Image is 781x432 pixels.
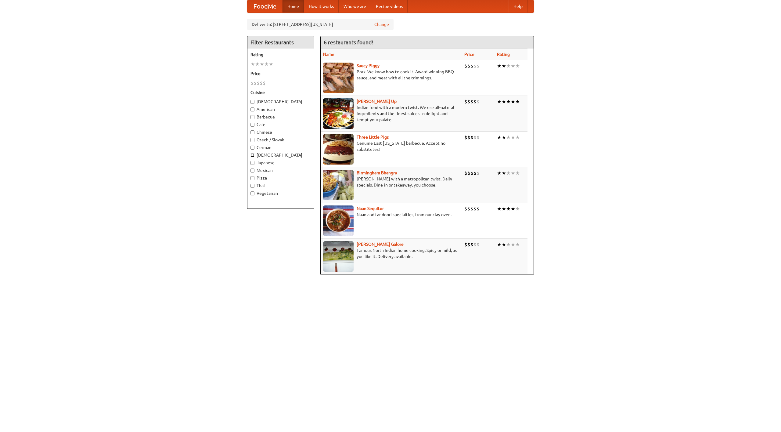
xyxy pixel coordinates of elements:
[323,134,354,165] img: littlepigs.jpg
[250,167,311,173] label: Mexican
[470,98,473,105] li: $
[250,169,254,172] input: Mexican
[250,184,254,188] input: Thai
[250,130,254,134] input: Chinese
[515,134,520,141] li: ★
[511,63,515,69] li: ★
[323,69,459,81] p: Pork. We know how to cook it. Award-winning BBQ sauce, and meat with all the trimmings.
[254,80,257,86] li: $
[502,134,506,141] li: ★
[477,98,480,105] li: $
[464,134,467,141] li: $
[263,80,266,86] li: $
[250,175,311,181] label: Pizza
[502,63,506,69] li: ★
[473,134,477,141] li: $
[323,140,459,152] p: Genuine East [US_STATE] barbecue. Accept no substitutes!
[515,170,520,176] li: ★
[250,99,311,105] label: [DEMOGRAPHIC_DATA]
[470,63,473,69] li: $
[323,247,459,260] p: Famous North Indian home cooking. Spicy or mild, as you like it. Delivery available.
[250,52,311,58] h5: Rating
[473,241,477,248] li: $
[357,242,404,247] b: [PERSON_NAME] Galore
[477,63,480,69] li: $
[511,134,515,141] li: ★
[477,170,480,176] li: $
[506,170,511,176] li: ★
[477,134,480,141] li: $
[497,63,502,69] li: ★
[323,104,459,123] p: Indian food with a modern twist. We use all-natural ingredients and the finest spices to delight ...
[255,61,260,67] li: ★
[497,241,502,248] li: ★
[357,63,380,68] b: Saucy Piggy
[497,170,502,176] li: ★
[509,0,527,13] a: Help
[250,161,254,165] input: Japanese
[477,241,480,248] li: $
[250,115,254,119] input: Barbecue
[511,241,515,248] li: ★
[304,0,339,13] a: How it works
[357,170,397,175] a: Birmingham Bhangra
[357,135,389,140] a: Three Little Pigs
[250,137,311,143] label: Czech / Slovak
[473,63,477,69] li: $
[250,106,311,112] label: American
[511,170,515,176] li: ★
[250,71,311,77] h5: Price
[497,52,510,57] a: Rating
[250,183,311,189] label: Thai
[511,205,515,212] li: ★
[371,0,408,13] a: Recipe videos
[323,52,334,57] a: Name
[502,205,506,212] li: ★
[250,176,254,180] input: Pizza
[260,61,264,67] li: ★
[250,160,311,166] label: Japanese
[250,153,254,157] input: [DEMOGRAPHIC_DATA]
[250,190,311,196] label: Vegetarian
[247,19,394,30] div: Deliver to: [STREET_ADDRESS][US_STATE]
[250,129,311,135] label: Chinese
[357,99,397,104] b: [PERSON_NAME] Up
[467,241,470,248] li: $
[467,98,470,105] li: $
[250,107,254,111] input: American
[250,100,254,104] input: [DEMOGRAPHIC_DATA]
[515,205,520,212] li: ★
[323,176,459,188] p: [PERSON_NAME] with a metropolitan twist. Daily specials. Dine-in or takeaway, you choose.
[506,134,511,141] li: ★
[473,205,477,212] li: $
[464,98,467,105] li: $
[257,80,260,86] li: $
[250,191,254,195] input: Vegetarian
[250,80,254,86] li: $
[470,134,473,141] li: $
[470,170,473,176] li: $
[323,63,354,93] img: saucy.jpg
[515,63,520,69] li: ★
[497,134,502,141] li: ★
[515,98,520,105] li: ★
[250,152,311,158] label: [DEMOGRAPHIC_DATA]
[467,170,470,176] li: $
[467,134,470,141] li: $
[473,170,477,176] li: $
[506,205,511,212] li: ★
[357,206,384,211] a: Naan Sequitur
[339,0,371,13] a: Who we are
[250,114,311,120] label: Barbecue
[260,80,263,86] li: $
[374,21,389,27] a: Change
[324,39,373,45] ng-pluralize: 6 restaurants found!
[467,63,470,69] li: $
[506,63,511,69] li: ★
[250,146,254,150] input: German
[250,144,311,151] label: German
[250,89,311,96] h5: Cuisine
[464,170,467,176] li: $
